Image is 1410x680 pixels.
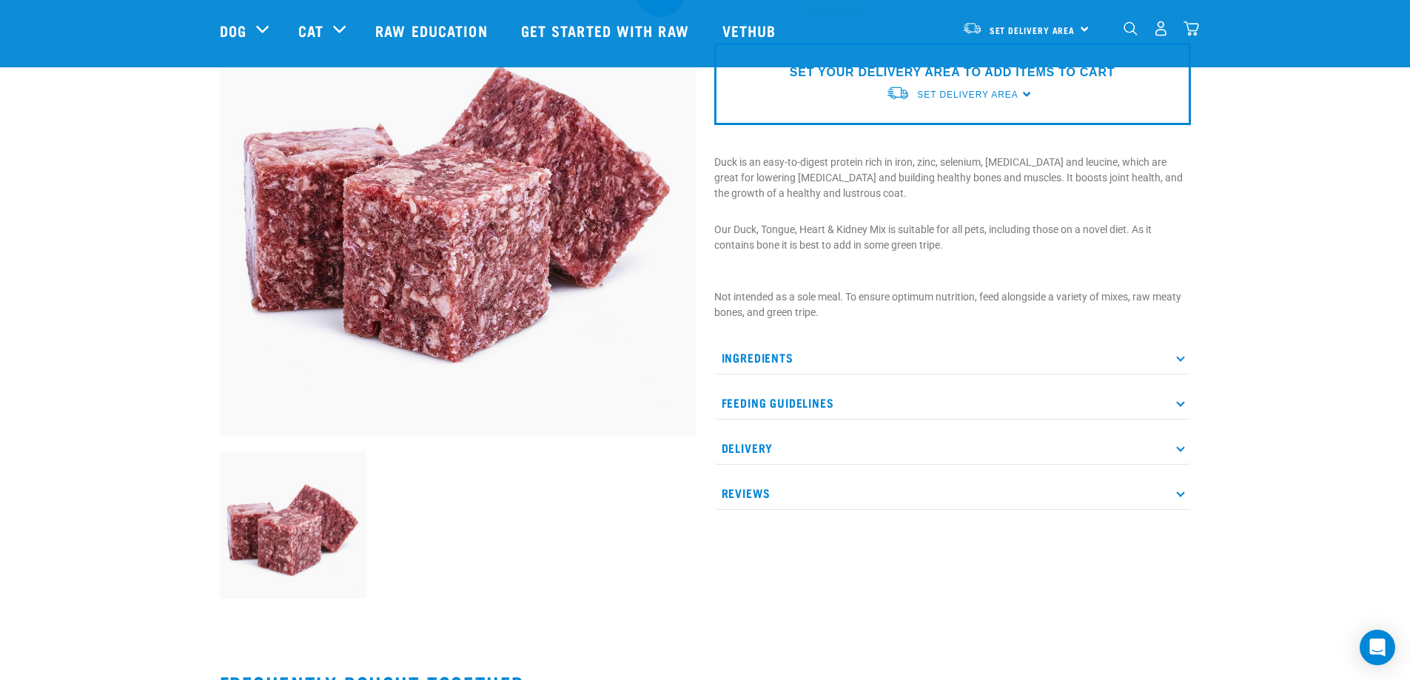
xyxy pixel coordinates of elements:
p: SET YOUR DELIVERY AREA TO ADD ITEMS TO CART [790,64,1115,81]
a: Dog [220,19,246,41]
img: van-moving.png [962,21,982,35]
p: Feeding Guidelines [714,386,1191,420]
img: user.png [1153,21,1169,36]
p: Delivery [714,431,1191,465]
div: Open Intercom Messenger [1360,630,1395,665]
img: van-moving.png [886,85,910,101]
a: Cat [298,19,323,41]
img: 1124 Lamb Chicken Heart Mix 01 [220,451,367,599]
a: Vethub [708,1,795,60]
img: home-icon-1@2x.png [1124,21,1138,36]
p: Our Duck, Tongue, Heart & Kidney Mix is suitable for all pets, including those on a novel diet. A... [714,222,1191,269]
a: Raw Education [360,1,506,60]
p: Ingredients [714,341,1191,374]
p: Reviews [714,477,1191,510]
span: Set Delivery Area [990,27,1075,33]
p: Not intended as a sole meal. To ensure optimum nutrition, feed alongside a variety of mixes, raw ... [714,289,1191,320]
a: Get started with Raw [506,1,708,60]
span: Set Delivery Area [917,90,1018,100]
p: Duck is an easy-to-digest protein rich in iron, zinc, selenium, [MEDICAL_DATA] and leucine, which... [714,155,1191,201]
img: home-icon@2x.png [1184,21,1199,36]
